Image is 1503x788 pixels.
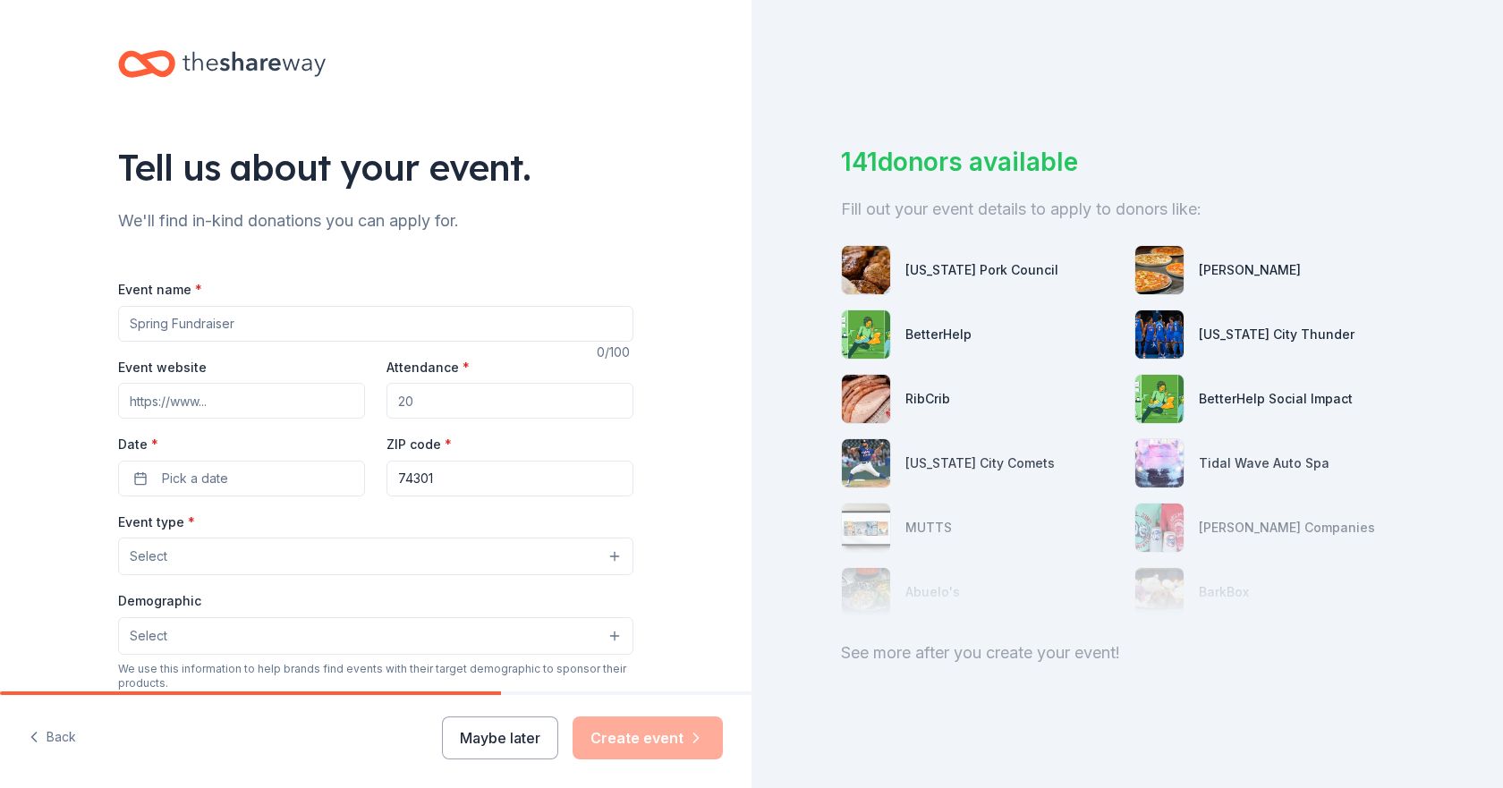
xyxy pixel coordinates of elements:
[118,436,365,453] label: Date
[1135,310,1184,359] img: photo for Oklahoma City Thunder
[1199,259,1301,281] div: [PERSON_NAME]
[841,195,1414,224] div: Fill out your event details to apply to donors like:
[842,246,890,294] img: photo for Oklahoma Pork Council
[118,281,202,299] label: Event name
[905,324,972,345] div: BetterHelp
[841,143,1414,181] div: 141 donors available
[386,359,470,377] label: Attendance
[841,639,1414,667] div: See more after you create your event!
[29,719,76,757] button: Back
[118,617,633,655] button: Select
[118,592,201,610] label: Demographic
[118,662,633,691] div: We use this information to help brands find events with their target demographic to sponsor their...
[1135,375,1184,423] img: photo for BetterHelp Social Impact
[905,388,950,410] div: RibCrib
[118,207,633,235] div: We'll find in-kind donations you can apply for.
[162,468,228,489] span: Pick a date
[597,342,633,363] div: 0 /100
[118,306,633,342] input: Spring Fundraiser
[386,383,633,419] input: 20
[905,259,1058,281] div: [US_STATE] Pork Council
[118,359,207,377] label: Event website
[130,546,167,567] span: Select
[386,461,633,496] input: 12345 (U.S. only)
[842,375,890,423] img: photo for RibCrib
[1199,388,1353,410] div: BetterHelp Social Impact
[442,716,558,759] button: Maybe later
[118,461,365,496] button: Pick a date
[842,310,890,359] img: photo for BetterHelp
[1135,246,1184,294] img: photo for Mazzio's
[118,538,633,575] button: Select
[118,513,195,531] label: Event type
[130,625,167,647] span: Select
[118,383,365,419] input: https://www...
[118,142,633,192] div: Tell us about your event.
[1199,324,1354,345] div: [US_STATE] City Thunder
[386,436,452,453] label: ZIP code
